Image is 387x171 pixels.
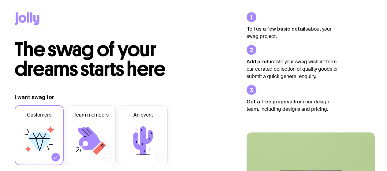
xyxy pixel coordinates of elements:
[15,94,54,101] label: I want swag for
[247,58,338,80] p: to your swag wishlist from our curated collection of quality goods or submit a quick general enqu...
[133,111,153,119] span: An event
[247,26,308,32] strong: Tell us a few basic details
[27,111,51,119] span: Customers
[15,37,166,81] span: The swag of your dreams starts here
[247,99,294,104] strong: Get a free proposal
[247,25,338,40] p: about your swag project.
[74,111,109,119] span: Team members
[247,98,338,113] p: from our design team, including designs and pricing.
[247,59,279,64] strong: Add products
